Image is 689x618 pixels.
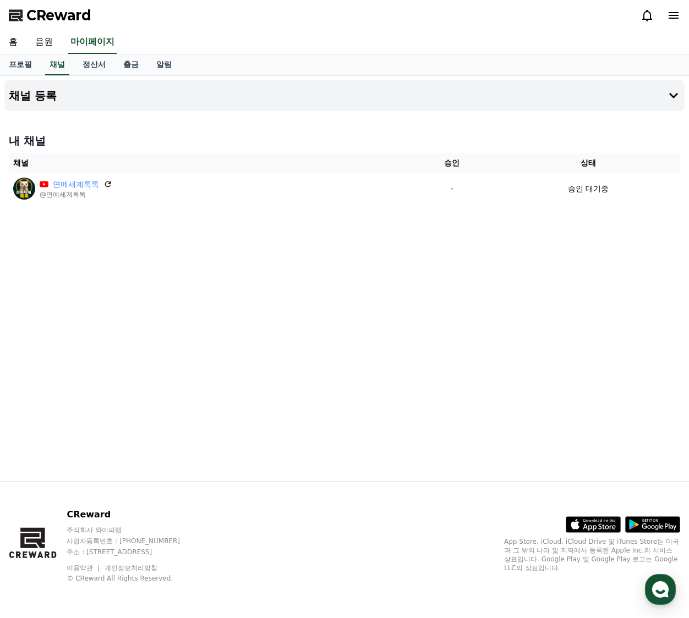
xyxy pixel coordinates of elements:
button: 채널 등록 [4,80,685,111]
a: 출금 [114,54,147,75]
th: 상태 [496,153,680,173]
p: 사업자등록번호 : [PHONE_NUMBER] [67,537,201,545]
a: 홈 [3,349,73,376]
span: 대화 [101,366,114,374]
a: 개인정보처리방침 [105,564,157,572]
span: 홈 [35,365,41,374]
p: 주소 : [STREET_ADDRESS] [67,548,201,556]
a: CReward [9,7,91,24]
th: 채널 [9,153,407,173]
span: 설정 [170,365,183,374]
h4: 내 채널 [9,133,680,148]
span: CReward [26,7,91,24]
a: 알림 [147,54,181,75]
a: 음원 [26,31,62,54]
p: 승인 대기중 [568,183,609,195]
p: @연예세계톡톡 [40,190,112,199]
a: 이용약관 [67,564,101,572]
a: 설정 [142,349,211,376]
p: App Store, iCloud, iCloud Drive 및 iTunes Store는 미국과 그 밖의 나라 및 지역에서 등록된 Apple Inc.의 서비스 상표입니다. Goo... [504,537,680,572]
a: 대화 [73,349,142,376]
a: 마이페이지 [68,31,117,54]
a: 연예세계톡톡 [53,179,99,190]
th: 승인 [407,153,496,173]
a: 정산서 [74,54,114,75]
p: © CReward All Rights Reserved. [67,574,201,583]
p: - [412,183,492,195]
h4: 채널 등록 [9,90,57,102]
a: 채널 [45,54,69,75]
p: CReward [67,508,201,521]
img: 연예세계톡톡 [13,178,35,200]
p: 주식회사 와이피랩 [67,526,201,534]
